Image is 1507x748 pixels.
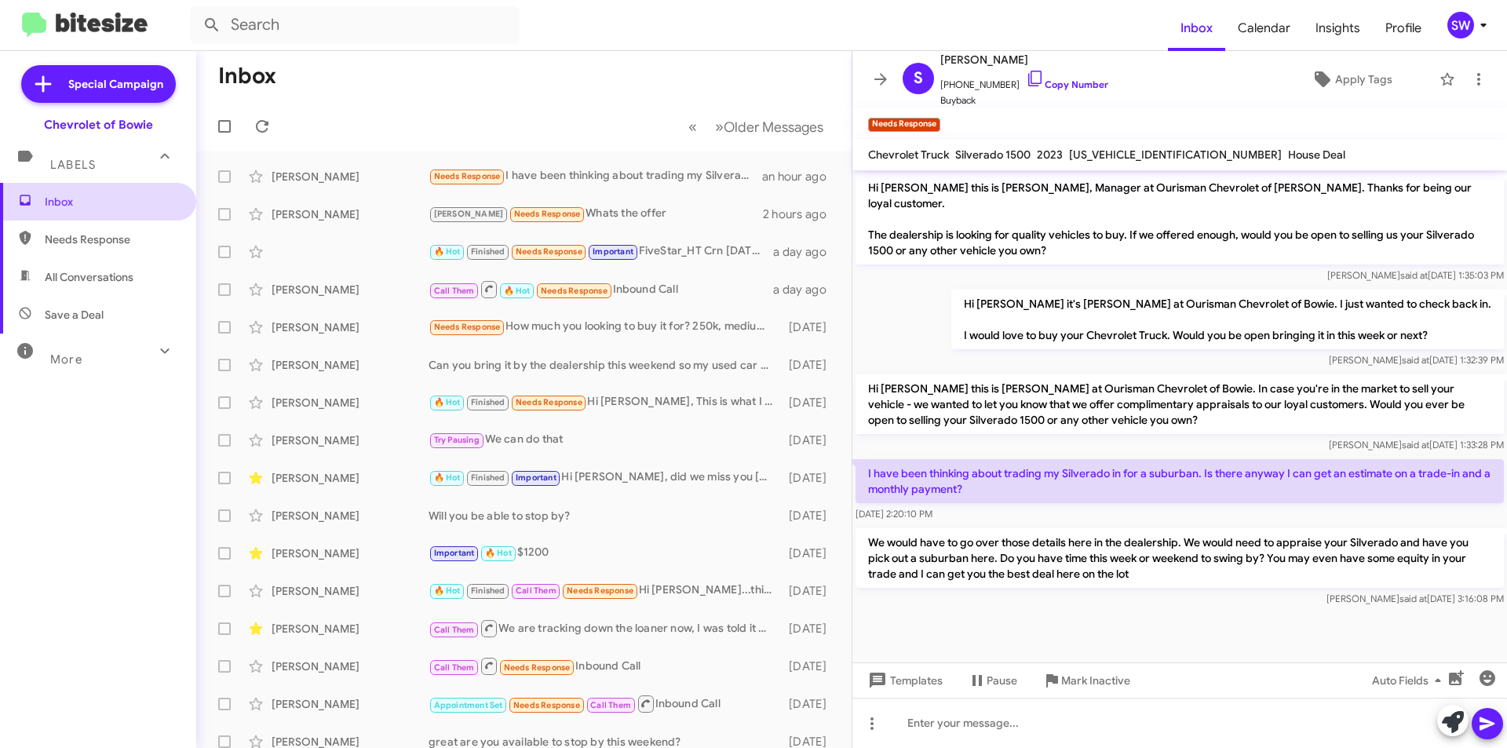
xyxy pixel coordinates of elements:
[429,469,781,487] div: Hi [PERSON_NAME], did we miss you [DATE]?
[856,173,1504,265] p: Hi [PERSON_NAME] this is [PERSON_NAME], Manager at Ourisman Chevrolet of [PERSON_NAME]. Thanks fo...
[272,621,429,637] div: [PERSON_NAME]
[434,548,475,558] span: Important
[1434,12,1490,38] button: SW
[45,269,133,285] span: All Conversations
[987,666,1017,695] span: Pause
[852,666,955,695] button: Templates
[68,76,163,92] span: Special Campaign
[429,243,773,261] div: FiveStar_HT Crn [DATE]-[DATE] $3.8 +10.25 Crn [DATE] $3.78 +10.25 Bns [DATE] $9.74 +6.5
[856,459,1504,503] p: I have been thinking about trading my Silverado in for a suburban. Is there anyway I can get an e...
[1168,5,1225,51] a: Inbox
[434,286,475,296] span: Call Them
[1335,65,1392,93] span: Apply Tags
[715,117,724,137] span: »
[434,435,480,445] span: Try Pausing
[762,169,839,184] div: an hour ago
[781,696,839,712] div: [DATE]
[773,244,839,260] div: a day ago
[781,545,839,561] div: [DATE]
[1327,269,1504,281] span: [PERSON_NAME] [DATE] 1:35:03 PM
[516,397,582,407] span: Needs Response
[513,700,580,710] span: Needs Response
[781,508,839,524] div: [DATE]
[485,548,512,558] span: 🔥 Hot
[516,246,582,257] span: Needs Response
[434,209,504,219] span: [PERSON_NAME]
[516,586,556,596] span: Call Them
[1402,354,1429,366] span: said at
[1326,593,1504,604] span: [PERSON_NAME] [DATE] 3:16:08 PM
[951,290,1504,349] p: Hi [PERSON_NAME] it's [PERSON_NAME] at Ourisman Chevrolet of Bowie. I just wanted to check back i...
[1225,5,1303,51] a: Calendar
[429,618,781,638] div: We are tracking down the loaner now, I was told it was in detail but it is not. Once we have the ...
[434,397,461,407] span: 🔥 Hot
[429,544,781,562] div: $1200
[955,666,1030,695] button: Pause
[724,119,823,136] span: Older Messages
[781,395,839,410] div: [DATE]
[679,111,706,143] button: Previous
[1359,666,1460,695] button: Auto Fields
[434,662,475,673] span: Call Them
[429,431,781,449] div: We can do that
[541,286,608,296] span: Needs Response
[434,246,461,257] span: 🔥 Hot
[272,395,429,410] div: [PERSON_NAME]
[590,700,631,710] span: Call Them
[593,246,633,257] span: Important
[1037,148,1063,162] span: 2023
[1061,666,1130,695] span: Mark Inactive
[688,117,697,137] span: «
[272,659,429,674] div: [PERSON_NAME]
[781,470,839,486] div: [DATE]
[434,322,501,332] span: Needs Response
[763,206,839,222] div: 2 hours ago
[272,696,429,712] div: [PERSON_NAME]
[434,625,475,635] span: Call Them
[429,167,762,185] div: I have been thinking about trading my Silverado in for a suburban. Is there anyway I can get an e...
[434,171,501,181] span: Needs Response
[272,470,429,486] div: [PERSON_NAME]
[429,279,773,299] div: Inbound Call
[429,357,781,373] div: Can you bring it by the dealership this weekend so my used car manager can take a look at it?
[955,148,1031,162] span: Silverado 1500
[21,65,176,103] a: Special Campaign
[45,307,104,323] span: Save a Deal
[706,111,833,143] button: Next
[471,397,505,407] span: Finished
[44,117,153,133] div: Chevrolet of Bowie
[1399,593,1427,604] span: said at
[914,66,923,91] span: S
[856,508,932,520] span: [DATE] 2:20:10 PM
[272,169,429,184] div: [PERSON_NAME]
[504,662,571,673] span: Needs Response
[429,582,781,600] div: Hi [PERSON_NAME]...this is [PERSON_NAME]...you reached out to me a few months ago about buying my...
[1372,666,1447,695] span: Auto Fields
[272,432,429,448] div: [PERSON_NAME]
[1026,78,1108,90] a: Copy Number
[434,586,461,596] span: 🔥 Hot
[50,158,96,172] span: Labels
[781,319,839,335] div: [DATE]
[1303,5,1373,51] a: Insights
[1373,5,1434,51] a: Profile
[940,93,1108,108] span: Buyback
[781,357,839,373] div: [DATE]
[773,282,839,297] div: a day ago
[429,508,781,524] div: Will you be able to stop by?
[272,282,429,297] div: [PERSON_NAME]
[504,286,531,296] span: 🔥 Hot
[1329,439,1504,451] span: [PERSON_NAME] [DATE] 1:33:28 PM
[190,6,520,44] input: Search
[781,432,839,448] div: [DATE]
[45,194,178,210] span: Inbox
[429,318,781,336] div: How much you looking to buy it for? 250k, medium condition. Still quiet, no engine lights. The to...
[868,148,949,162] span: Chevrolet Truck
[516,473,556,483] span: Important
[471,586,505,596] span: Finished
[434,700,503,710] span: Appointment Set
[272,508,429,524] div: [PERSON_NAME]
